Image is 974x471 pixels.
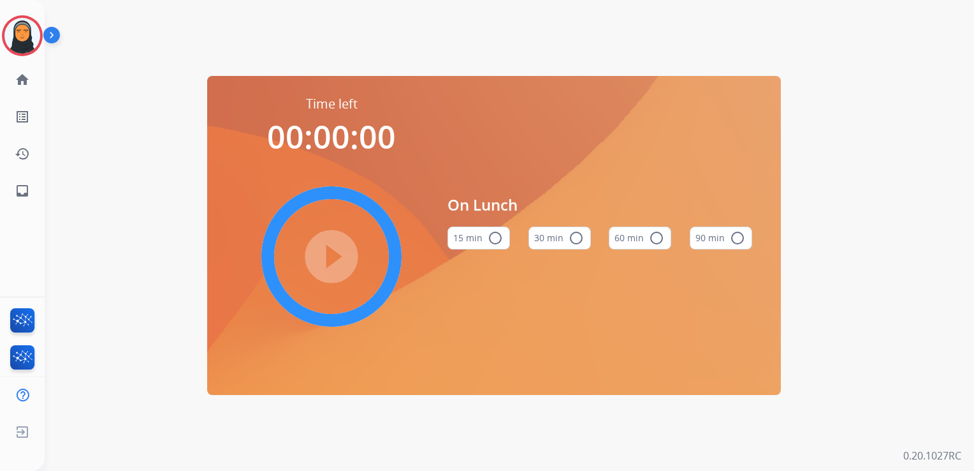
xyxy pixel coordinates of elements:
[903,448,961,463] p: 0.20.1027RC
[306,95,358,113] span: Time left
[609,227,671,250] button: 60 min
[488,230,503,246] mat-icon: radio_button_unchecked
[15,146,30,161] mat-icon: history
[15,72,30,87] mat-icon: home
[4,18,40,54] img: avatar
[267,115,396,158] span: 00:00:00
[528,227,591,250] button: 30 min
[447,227,510,250] button: 15 min
[15,183,30,198] mat-icon: inbox
[690,227,752,250] button: 90 min
[447,193,752,216] span: On Lunch
[569,230,584,246] mat-icon: radio_button_unchecked
[15,109,30,124] mat-icon: list_alt
[649,230,664,246] mat-icon: radio_button_unchecked
[730,230,745,246] mat-icon: radio_button_unchecked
